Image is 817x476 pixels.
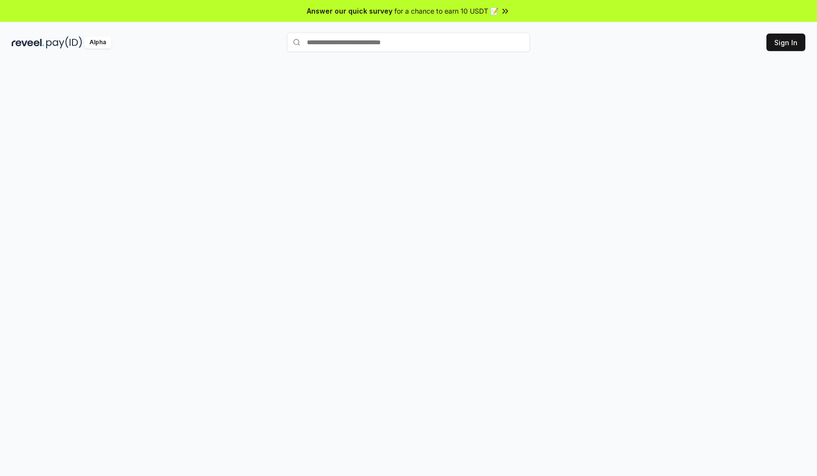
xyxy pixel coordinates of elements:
[394,6,498,16] span: for a chance to earn 10 USDT 📝
[12,36,44,49] img: reveel_dark
[46,36,82,49] img: pay_id
[307,6,392,16] span: Answer our quick survey
[84,36,111,49] div: Alpha
[766,34,805,51] button: Sign In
